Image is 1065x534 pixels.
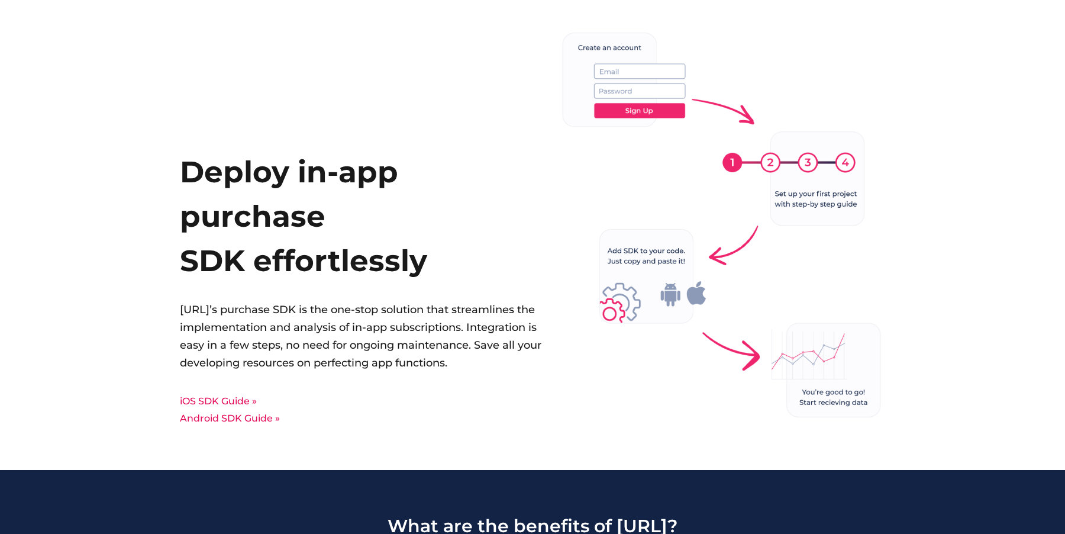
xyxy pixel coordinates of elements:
[557,14,886,445] img: purchase-sdk-integration-process
[180,413,280,424] a: Android SDK Guide »
[180,301,545,372] p: [URL]’s purchase SDK is the one-stop solution that streamlines the implementation and analysis of...
[180,150,545,283] h2: Deploy in-app purchase SDK effortlessly
[180,395,257,407] a: iOS SDK Guide »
